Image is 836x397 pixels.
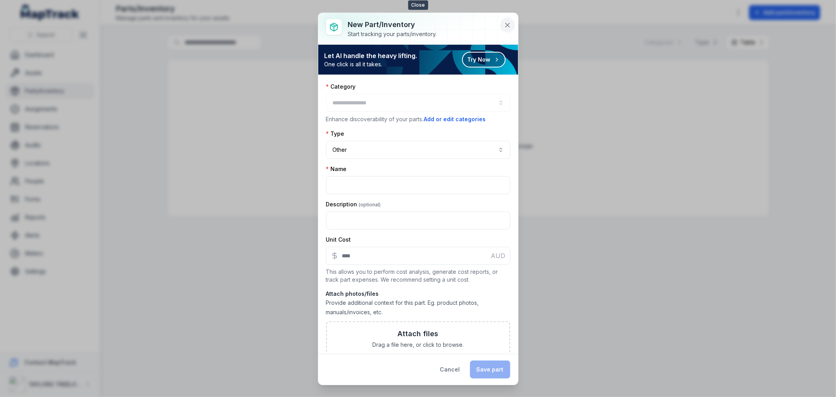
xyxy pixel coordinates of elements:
input: :rap:-form-item-label [326,176,510,194]
strong: Attach photos/files [326,290,510,298]
label: Type [326,130,345,138]
span: One click is all it takes. [325,60,417,68]
label: Unit Cost [326,236,351,244]
label: Name [326,165,347,173]
strong: Let AI handle the heavy lifting. [325,51,417,60]
button: Add or edit categories [424,115,486,124]
button: Try Now [462,52,506,67]
input: :raq:-form-item-label [326,211,510,229]
p: This allows you to perform cost analysis, generate cost reports, or track part expenses. We recom... [326,268,510,284]
button: Other [326,141,510,159]
span: Provide additional context for this part. Eg. product photos, manuals/invoices, etc. [326,299,479,315]
p: Enhance discoverability of your parts. [326,115,510,124]
label: Category [326,83,356,91]
span: Drag a file here, or click to browse. [372,341,464,349]
h3: Attach files [398,328,439,339]
div: Start tracking your parts/inventory. [348,30,437,38]
h3: New part/inventory [348,19,437,30]
label: Description [326,200,381,208]
span: Close [408,0,428,10]
input: :rar:-form-item-label [326,247,510,265]
button: Cancel [433,361,467,379]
